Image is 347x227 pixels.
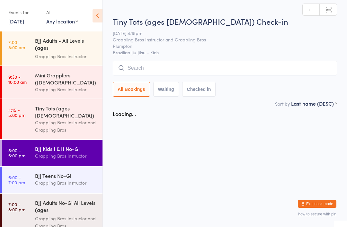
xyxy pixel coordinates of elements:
span: Brazilian Jiu Jitsu - Kids [113,49,337,56]
time: 9:30 - 10:00 am [8,74,27,84]
span: [DATE] 4:15pm [113,30,327,36]
span: Grappling Bros Instructor and Grappling Bros [113,36,327,43]
div: Any location [46,18,78,25]
button: All Bookings [113,82,150,97]
input: Search [113,61,337,75]
label: Sort by [275,100,290,107]
time: 7:00 - 8:00 pm [8,202,25,212]
div: Loading... [113,110,136,117]
a: 6:00 -7:00 pmBJJ Teens No-GiGrappling Bros Instructor [2,167,102,193]
span: Plumpton [113,43,327,49]
button: Exit kiosk mode [298,200,336,208]
div: Grappling Bros Instructor [35,86,97,93]
div: BJJ Adults - All Levels (ages [DEMOGRAPHIC_DATA]+) [35,37,97,53]
div: Last name (DESC) [291,100,337,107]
time: 4:15 - 5:00 pm [8,107,25,118]
a: 4:15 -5:00 pmTiny Tots (ages [DEMOGRAPHIC_DATA])Grappling Bros Instructor and Grappling Bros [2,99,102,139]
div: Grappling Bros Instructor [35,179,97,187]
a: [DATE] [8,18,24,25]
button: how to secure with pin [298,212,336,216]
div: Events for [8,7,40,18]
div: BJJ Adults No-Gi All Levels (ages [DEMOGRAPHIC_DATA]+) [35,199,97,215]
h2: Tiny Tots (ages [DEMOGRAPHIC_DATA]) Check-in [113,16,337,27]
div: Grappling Bros Instructor [35,152,97,160]
div: BJJ Kids I & II No-Gi [35,145,97,152]
div: Grappling Bros Instructor [35,53,97,60]
div: Tiny Tots (ages [DEMOGRAPHIC_DATA]) [35,105,97,119]
div: Mini Grapplers ([DEMOGRAPHIC_DATA]) [35,72,97,86]
div: BJJ Teens No-Gi [35,172,97,179]
a: 5:00 -6:00 pmBJJ Kids I & II No-GiGrappling Bros Instructor [2,140,102,166]
time: 5:00 - 6:00 pm [8,148,25,158]
div: Grappling Bros Instructor and Grappling Bros [35,119,97,134]
button: Checked in [182,82,216,97]
a: 9:30 -10:00 amMini Grapplers ([DEMOGRAPHIC_DATA])Grappling Bros Instructor [2,66,102,99]
button: Waiting [153,82,179,97]
time: 7:00 - 8:00 am [8,39,25,50]
div: At [46,7,78,18]
time: 6:00 - 7:00 pm [8,175,25,185]
a: 7:00 -8:00 amBJJ Adults - All Levels (ages [DEMOGRAPHIC_DATA]+)Grappling Bros Instructor [2,31,102,65]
